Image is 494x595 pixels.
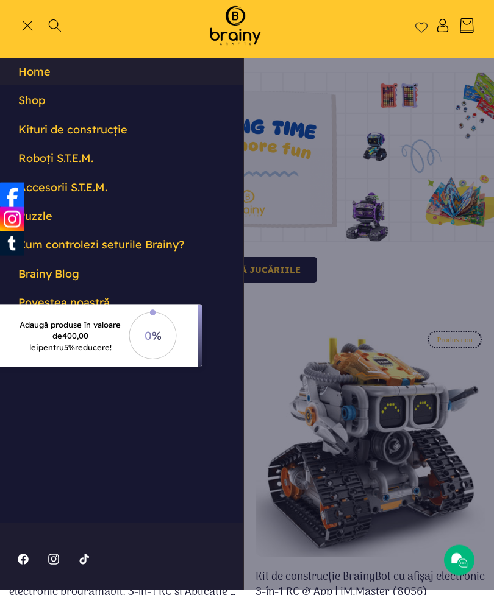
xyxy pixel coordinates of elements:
[29,331,88,351] span: 400,00 lei
[16,319,124,353] p: Adaugă produse în valoare de pentru reducere!
[64,342,75,352] span: 5%
[144,328,161,343] text: 0%
[415,19,428,32] a: Wishlist page link
[20,19,35,32] summary: Meniu
[199,4,272,48] img: Brainy Crafts
[47,19,62,32] summary: Căutați
[450,551,468,569] img: Chat icon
